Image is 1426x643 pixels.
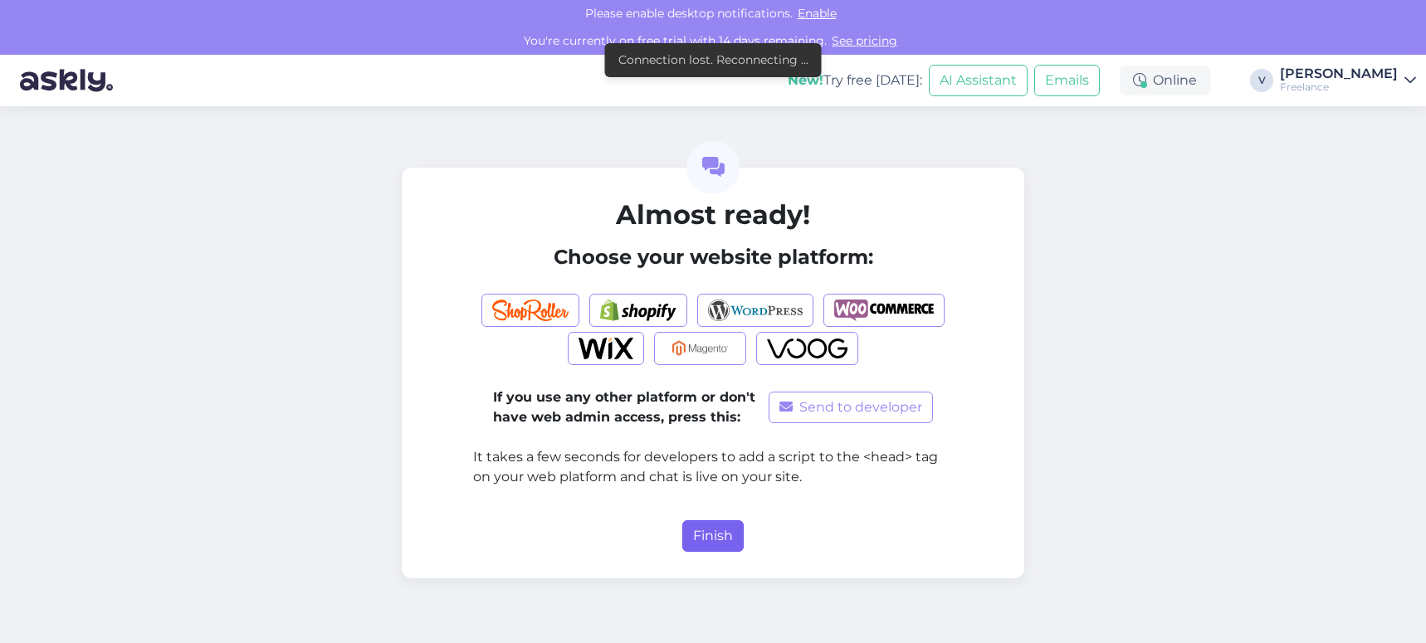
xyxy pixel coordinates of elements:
[473,246,953,270] h4: Choose your website platform:
[827,33,902,48] a: See pricing
[682,520,744,552] button: Finish
[665,338,735,359] img: Magento
[788,71,922,90] div: Try free [DATE]:
[492,300,569,321] img: Shoproller
[618,51,808,69] div: Connection lost. Reconnecting ...
[600,300,676,321] img: Shopify
[473,447,953,487] p: It takes a few seconds for developers to add a script to the <head> tag on your web platform and ...
[929,65,1028,96] button: AI Assistant
[708,300,803,321] img: Wordpress
[1280,80,1398,94] div: Freelance
[769,392,933,423] button: Send to developer
[579,338,634,359] img: Wix
[793,6,842,21] span: Enable
[493,389,755,425] b: If you use any other platform or don't have web admin access, press this:
[834,300,934,321] img: Woocommerce
[1280,67,1416,94] a: [PERSON_NAME]Freelance
[1280,67,1398,80] div: [PERSON_NAME]
[1250,69,1273,92] div: V
[767,338,848,359] img: Voog
[1120,66,1210,95] div: Online
[473,199,953,231] h2: Almost ready!
[1034,65,1100,96] button: Emails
